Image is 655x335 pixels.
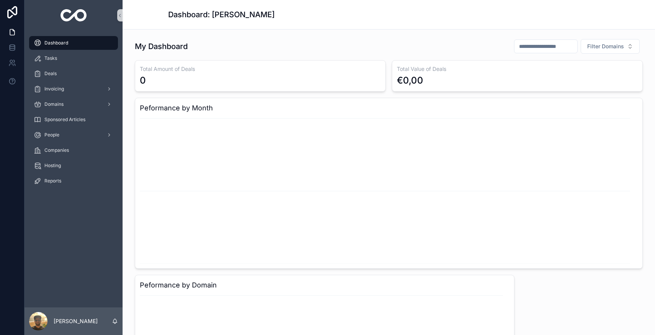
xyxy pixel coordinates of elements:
[44,55,57,61] span: Tasks
[44,147,69,153] span: Companies
[397,74,423,87] div: €0,00
[29,143,118,157] a: Companies
[44,132,59,138] span: People
[44,117,85,123] span: Sponsored Articles
[140,117,638,264] div: chart
[29,67,118,80] a: Deals
[29,174,118,188] a: Reports
[44,40,68,46] span: Dashboard
[140,74,146,87] div: 0
[29,159,118,172] a: Hosting
[135,41,188,52] h1: My Dashboard
[54,317,98,325] p: [PERSON_NAME]
[140,65,381,73] h3: Total Amount of Deals
[44,163,61,169] span: Hosting
[140,103,638,113] h3: Peformance by Month
[29,82,118,96] a: Invoicing
[29,97,118,111] a: Domains
[29,51,118,65] a: Tasks
[587,43,624,50] span: Filter Domains
[44,101,64,107] span: Domains
[29,113,118,126] a: Sponsored Articles
[44,178,61,184] span: Reports
[44,71,57,77] span: Deals
[44,86,64,92] span: Invoicing
[397,65,638,73] h3: Total Value of Deals
[61,9,87,21] img: App logo
[168,9,275,20] h1: Dashboard: [PERSON_NAME]
[581,39,640,54] button: Select Button
[29,128,118,142] a: People
[140,280,509,291] h3: Peformance by Domain
[25,31,123,198] div: scrollable content
[29,36,118,50] a: Dashboard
